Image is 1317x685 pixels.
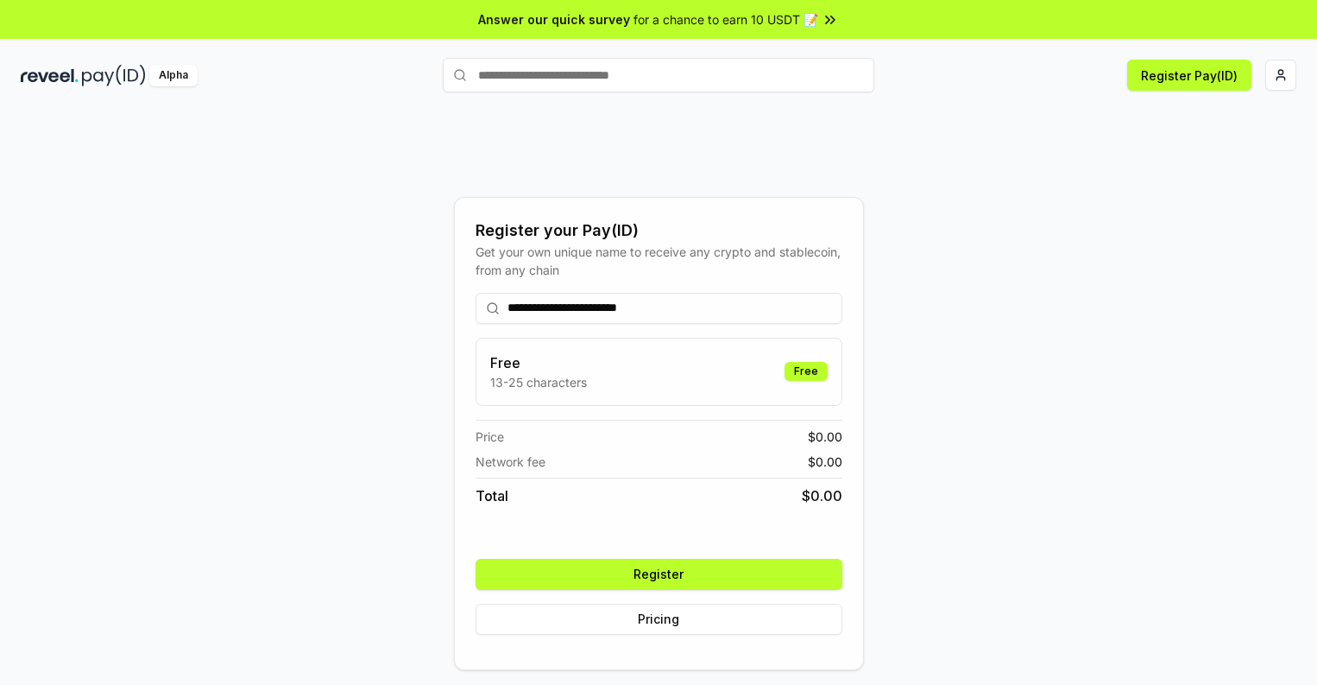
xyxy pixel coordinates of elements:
[802,485,842,506] span: $ 0.00
[808,428,842,446] span: $ 0.00
[478,10,630,29] span: Answer our quick survey
[149,65,198,86] div: Alpha
[633,10,818,29] span: for a chance to earn 10 USDT 📝
[476,453,545,471] span: Network fee
[476,559,842,590] button: Register
[490,373,587,391] p: 13-25 characters
[785,362,828,381] div: Free
[476,243,842,279] div: Get your own unique name to receive any crypto and stablecoin, from any chain
[1127,60,1251,91] button: Register Pay(ID)
[490,352,587,373] h3: Free
[21,65,79,86] img: reveel_dark
[476,219,842,243] div: Register your Pay(ID)
[808,453,842,471] span: $ 0.00
[476,485,508,506] span: Total
[476,428,504,446] span: Price
[476,604,842,635] button: Pricing
[82,65,146,86] img: pay_id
